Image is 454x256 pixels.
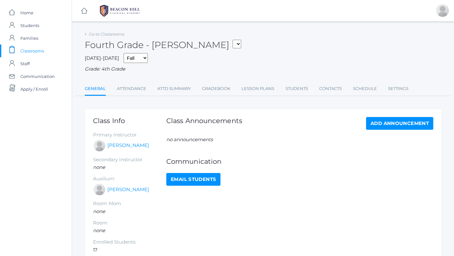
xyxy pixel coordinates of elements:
h1: Class Info [93,117,166,124]
h5: Enrolled Students [93,239,166,245]
span: Communication [20,70,55,83]
h5: Room Mom [93,201,166,206]
a: [PERSON_NAME] [107,186,149,193]
a: Attd Summary [157,82,191,95]
a: Email Students [166,173,220,186]
div: Lydia Chaffin [436,4,449,17]
span: Students [20,19,39,32]
a: Go to Classrooms [89,31,124,37]
a: [PERSON_NAME] [107,142,149,149]
div: Lydia Chaffin [93,139,106,152]
a: Contacts [319,82,342,95]
h1: Communication [166,158,433,165]
em: none [93,227,105,233]
div: Grade: 4th Grade [85,66,442,73]
span: [DATE]-[DATE] [85,55,119,61]
div: Heather Porter [93,183,106,196]
h5: Room [93,220,166,226]
span: Home [20,6,33,19]
a: Schedule [353,82,377,95]
a: Lesson Plans [241,82,274,95]
h1: Class Announcements [166,117,242,128]
em: none [93,208,105,214]
img: BHCALogos-05-308ed15e86a5a0abce9b8dd61676a3503ac9727e845dece92d48e8588c001991.png [96,3,144,19]
a: Add Announcement [366,117,433,130]
em: no announcements [166,136,213,142]
h5: Primary Instructor [93,132,166,138]
span: Classrooms [20,45,44,57]
span: Apply / Enroll [20,83,48,95]
a: Settings [388,82,408,95]
span: Families [20,32,38,45]
li: 17 [93,246,166,254]
a: Attendance [117,82,146,95]
span: Staff [20,57,30,70]
h5: Auxilium [93,176,166,182]
a: General [85,82,106,96]
h2: Fourth Grade - [PERSON_NAME] [85,40,241,50]
a: Gradebook [202,82,230,95]
a: Students [285,82,308,95]
em: none [93,164,105,170]
h5: Secondary Instructor [93,157,166,163]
